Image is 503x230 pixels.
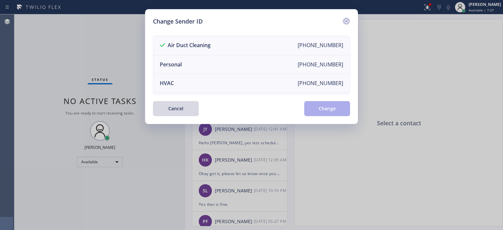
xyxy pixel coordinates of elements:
button: Cancel [153,101,199,116]
div: [PHONE_NUMBER] [298,80,343,87]
div: [PHONE_NUMBER] [298,61,343,68]
div: Air Duct Cleaning [160,42,211,49]
div: [PHONE_NUMBER] [298,42,343,49]
button: Change [304,101,350,116]
h5: Change Sender ID [153,17,203,26]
